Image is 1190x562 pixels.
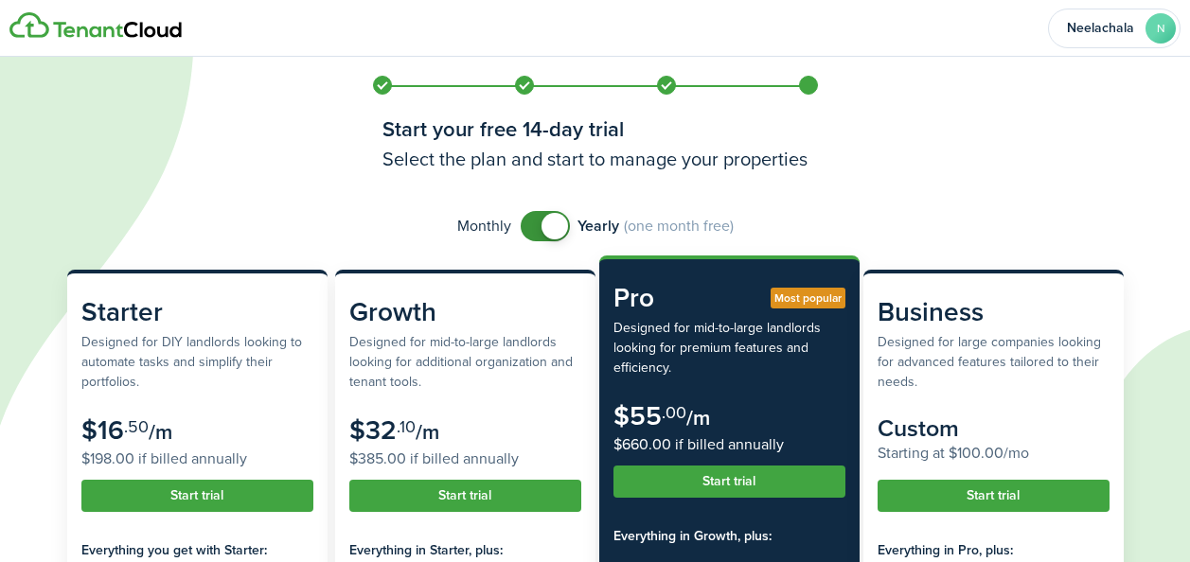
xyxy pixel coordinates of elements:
subscription-pricing-card-price-amount: $32 [349,411,397,449]
subscription-pricing-card-description: Designed for mid-to-large landlords looking for premium features and efficiency. [613,318,845,378]
subscription-pricing-card-title: Business [878,292,1110,332]
button: Start trial [878,480,1110,512]
subscription-pricing-card-title: Growth [349,292,581,332]
subscription-pricing-card-price-cents: .50 [124,414,149,439]
subscription-pricing-card-price-amount: $16 [81,411,124,449]
subscription-pricing-card-description: Designed for mid-to-large landlords looking for additional organization and tenant tools. [349,332,581,392]
subscription-pricing-card-price-cents: .10 [397,414,416,439]
subscription-pricing-card-price-annual: $198.00 if billed annually [81,448,313,470]
subscription-pricing-card-price-period: /m [686,402,710,433]
subscription-pricing-card-features-title: Everything you get with Starter: [81,540,313,560]
subscription-pricing-card-description: Designed for DIY landlords looking to automate tasks and simplify their portfolios. [81,332,313,392]
subscription-pricing-card-description: Designed for large companies looking for advanced features tailored to their needs. [878,332,1110,392]
span: Most popular [774,290,842,307]
button: Open menu [1048,9,1181,48]
subscription-pricing-card-price-annual: $660.00 if billed annually [613,433,845,456]
subscription-pricing-card-features-title: Everything in Pro, plus: [878,540,1110,560]
avatar-text: N [1146,13,1176,44]
subscription-pricing-card-price-period: /m [149,416,172,448]
subscription-pricing-card-title: Starter [81,292,313,332]
span: Monthly [457,215,511,237]
button: Start trial [349,480,581,512]
subscription-pricing-card-price-annual: $385.00 if billed annually [349,448,581,470]
img: Logo [9,12,182,39]
subscription-pricing-card-features-title: Everything in Growth, plus: [613,526,845,546]
h1: Start your free 14-day trial [382,114,808,145]
subscription-pricing-card-price-amount: $55 [613,396,662,435]
subscription-pricing-card-price-period: /m [416,416,439,448]
subscription-pricing-card-features-title: Everything in Starter, plus: [349,540,581,560]
span: Neelachala [1062,22,1138,35]
subscription-pricing-card-title: Pro [613,278,845,318]
subscription-pricing-card-price-annual: Starting at $100.00/mo [878,442,1110,465]
subscription-pricing-card-price-amount: Custom [878,411,959,446]
subscription-pricing-card-price-cents: .00 [662,400,686,425]
h3: Select the plan and start to manage your properties [382,145,808,173]
button: Start trial [613,465,845,498]
button: Start trial [81,480,313,512]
